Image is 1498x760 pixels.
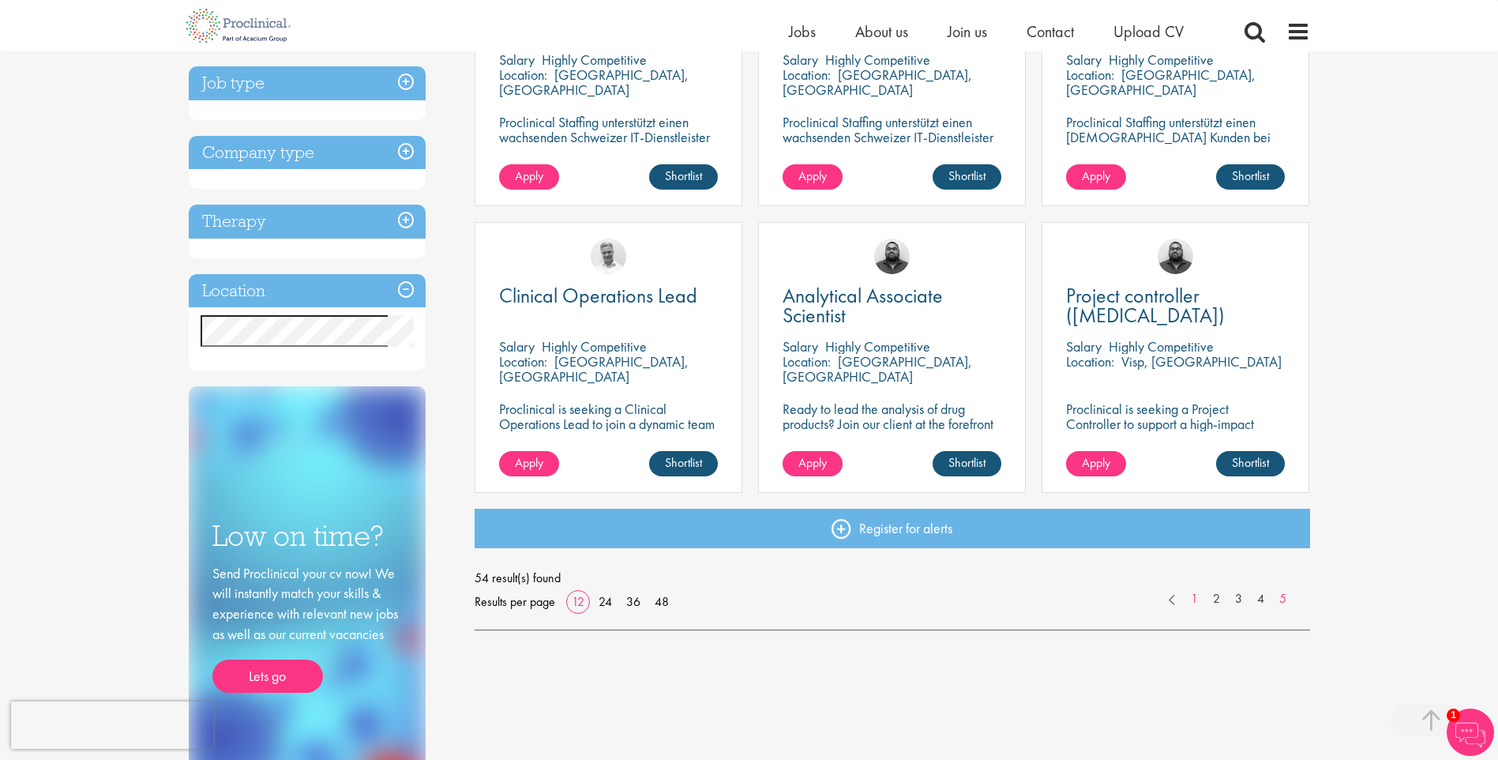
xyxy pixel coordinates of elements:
[1082,454,1110,471] span: Apply
[1109,337,1214,356] p: Highly Competitive
[475,509,1310,548] a: Register for alerts
[1158,239,1193,274] img: Ashley Bennett
[212,660,323,693] a: Lets go
[783,286,1001,325] a: Analytical Associate Scientist
[825,337,930,356] p: Highly Competitive
[825,51,930,69] p: Highly Competitive
[591,239,626,274] img: Joshua Bye
[798,454,827,471] span: Apply
[499,451,559,476] a: Apply
[189,136,426,170] h3: Company type
[1183,590,1206,608] a: 1
[783,282,943,329] span: Analytical Associate Scientist
[566,593,590,610] a: 12
[798,167,827,184] span: Apply
[189,205,426,239] h3: Therapy
[542,51,647,69] p: Highly Competitive
[1447,709,1494,756] img: Chatbot
[499,352,689,386] p: [GEOGRAPHIC_DATA], [GEOGRAPHIC_DATA]
[1205,590,1228,608] a: 2
[1109,51,1214,69] p: Highly Competitive
[1027,21,1074,42] a: Contact
[499,66,689,99] p: [GEOGRAPHIC_DATA], [GEOGRAPHIC_DATA]
[649,593,674,610] a: 48
[499,164,559,190] a: Apply
[1066,401,1285,461] p: Proclinical is seeking a Project Controller to support a high-impact capital expenditure initiati...
[649,164,718,190] a: Shortlist
[1216,451,1285,476] a: Shortlist
[515,167,543,184] span: Apply
[11,702,213,749] iframe: reCAPTCHA
[1066,51,1102,69] span: Salary
[1066,66,1114,84] span: Location:
[499,286,718,306] a: Clinical Operations Lead
[189,66,426,100] h3: Job type
[783,352,831,371] span: Location:
[783,401,1001,461] p: Ready to lead the analysis of drug products? Join our client at the forefront of pharmaceutical i...
[1121,352,1282,371] p: Visp, [GEOGRAPHIC_DATA]
[189,274,426,308] h3: Location
[783,352,972,386] p: [GEOGRAPHIC_DATA], [GEOGRAPHIC_DATA]
[1249,590,1272,608] a: 4
[475,566,1310,590] span: 54 result(s) found
[212,521,402,551] h3: Low on time?
[1066,164,1126,190] a: Apply
[499,115,718,175] p: Proclinical Staffing unterstützt einen wachsenden Schweizer IT-Dienstleister bei der Einstellung ...
[499,282,697,309] span: Clinical Operations Lead
[783,164,843,190] a: Apply
[933,451,1001,476] a: Shortlist
[1066,337,1102,356] span: Salary
[212,563,402,694] div: Send Proclinical your cv now! We will instantly match your skills & experience with relevant new ...
[874,239,910,274] img: Ashley Bennett
[499,66,547,84] span: Location:
[1066,282,1225,329] span: Project controller ([MEDICAL_DATA])
[783,337,818,356] span: Salary
[783,115,1001,175] p: Proclinical Staffing unterstützt einen wachsenden Schweizer IT-Dienstleister bei der Einstellung ...
[542,337,647,356] p: Highly Competitive
[783,66,972,99] p: [GEOGRAPHIC_DATA], [GEOGRAPHIC_DATA]
[621,593,646,610] a: 36
[1066,286,1285,325] a: Project controller ([MEDICAL_DATA])
[499,401,718,446] p: Proclinical is seeking a Clinical Operations Lead to join a dynamic team in [GEOGRAPHIC_DATA].
[933,164,1001,190] a: Shortlist
[499,352,547,371] span: Location:
[783,451,843,476] a: Apply
[1227,590,1250,608] a: 3
[593,593,618,610] a: 24
[1113,21,1184,42] a: Upload CV
[515,454,543,471] span: Apply
[1066,352,1114,371] span: Location:
[649,451,718,476] a: Shortlist
[475,590,555,614] span: Results per page
[1066,115,1285,175] p: Proclinical Staffing unterstützt einen [DEMOGRAPHIC_DATA] Kunden bei der Teamerweiterung und der ...
[1082,167,1110,184] span: Apply
[1271,590,1294,608] a: 5
[499,337,535,356] span: Salary
[1216,164,1285,190] a: Shortlist
[789,21,816,42] a: Jobs
[948,21,987,42] a: Join us
[855,21,908,42] a: About us
[1447,709,1460,722] span: 1
[783,66,831,84] span: Location:
[499,51,535,69] span: Salary
[1066,66,1256,99] p: [GEOGRAPHIC_DATA], [GEOGRAPHIC_DATA]
[783,51,818,69] span: Salary
[1066,451,1126,476] a: Apply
